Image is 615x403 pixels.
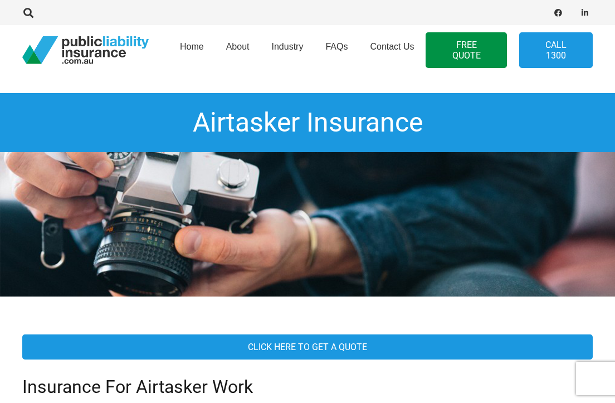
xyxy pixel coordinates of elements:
a: About [215,22,261,79]
span: FAQs [325,42,348,51]
a: Industry [260,22,314,79]
span: Home [180,42,204,51]
a: LinkedIn [577,5,593,21]
a: pli_logotransparent [22,36,149,64]
h2: Insurance For Airtasker Work [22,376,593,397]
span: About [226,42,250,51]
a: Facebook [550,5,566,21]
a: Click here To Get A Quote [22,334,593,360]
a: Call 1300 [519,32,593,68]
a: FREE QUOTE [426,32,506,68]
span: Industry [271,42,303,51]
a: Home [169,22,215,79]
a: Contact Us [359,22,425,79]
a: Search [17,8,40,18]
a: FAQs [314,22,359,79]
span: Contact Us [370,42,414,51]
